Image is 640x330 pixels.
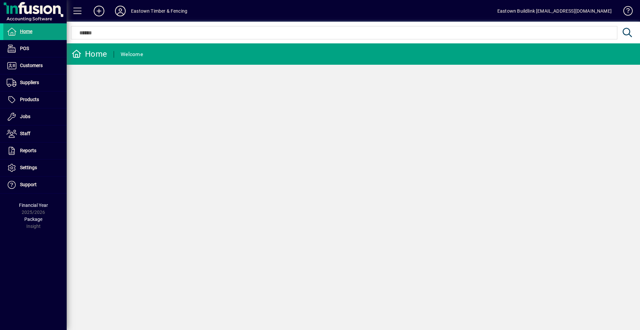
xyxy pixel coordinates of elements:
[3,91,67,108] a: Products
[3,142,67,159] a: Reports
[3,159,67,176] a: Settings
[20,63,43,68] span: Customers
[24,217,42,222] span: Package
[3,57,67,74] a: Customers
[19,203,48,208] span: Financial Year
[3,74,67,91] a: Suppliers
[121,49,143,60] div: Welcome
[3,108,67,125] a: Jobs
[20,29,32,34] span: Home
[20,97,39,102] span: Products
[20,114,30,119] span: Jobs
[3,40,67,57] a: POS
[3,125,67,142] a: Staff
[72,49,107,59] div: Home
[497,6,612,16] div: Eastown Buildlink [EMAIL_ADDRESS][DOMAIN_NAME]
[3,177,67,193] a: Support
[20,148,36,153] span: Reports
[618,1,632,23] a: Knowledge Base
[20,182,37,187] span: Support
[20,80,39,85] span: Suppliers
[20,131,30,136] span: Staff
[131,6,187,16] div: Eastown Timber & Fencing
[88,5,110,17] button: Add
[110,5,131,17] button: Profile
[20,46,29,51] span: POS
[20,165,37,170] span: Settings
